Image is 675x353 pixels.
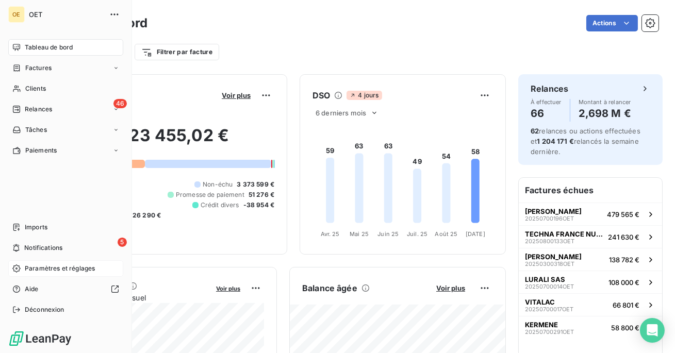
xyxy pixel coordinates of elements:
[25,305,64,314] span: Déconnexion
[525,215,574,222] span: 20250700196OET
[613,301,639,309] span: 66 801 €
[525,275,565,283] span: LURALI SAS
[249,190,274,199] span: 51 276 €
[135,44,219,60] button: Filtrer par facture
[531,99,562,105] span: À effectuer
[25,284,39,294] span: Aide
[608,233,639,241] span: 241 630 €
[118,238,127,247] span: 5
[29,10,103,19] span: OET
[316,109,366,117] span: 6 derniers mois
[531,127,640,156] span: relances ou actions effectuées et relancés la semaine dernière.
[25,43,73,52] span: Tableau de bord
[58,125,274,156] h2: 5 623 455,02 €
[435,230,457,238] tspan: Août 25
[531,127,539,135] span: 62
[113,99,127,108] span: 46
[519,248,662,271] button: [PERSON_NAME]20250300318OET138 782 €
[237,180,274,189] span: 3 373 599 €
[407,230,427,238] tspan: Juil. 25
[519,293,662,316] button: VITALAC20250700017OET66 801 €
[25,105,52,114] span: Relances
[525,230,604,238] span: TECHNA FRANCE NUTRITION
[519,316,662,339] button: KERMENE20250700291OET58 800 €
[519,178,662,203] h6: Factures échues
[222,91,251,99] span: Voir plus
[608,278,639,287] span: 108 000 €
[607,210,639,218] span: 479 565 €
[436,284,465,292] span: Voir plus
[203,180,233,189] span: Non-échu
[519,271,662,293] button: LURALI SAS20250700014OET108 000 €
[176,190,244,199] span: Promesse de paiement
[579,99,631,105] span: Montant à relancer
[531,105,562,122] h4: 66
[347,91,382,100] span: 4 jours
[519,203,662,225] button: [PERSON_NAME]20250700196OET479 565 €
[25,146,57,155] span: Paiements
[25,264,95,273] span: Paramètres et réglages
[201,200,239,210] span: Crédit divers
[25,63,52,73] span: Factures
[537,137,574,145] span: 1 204 171 €
[219,91,254,100] button: Voir plus
[525,329,574,335] span: 20250700291OET
[25,223,47,232] span: Imports
[525,253,582,261] span: [PERSON_NAME]
[525,298,555,306] span: VITALAC
[58,292,209,303] span: Chiffre d'affaires mensuel
[579,105,631,122] h4: 2,698 M €
[312,89,330,102] h6: DSO
[433,283,468,293] button: Voir plus
[216,285,240,292] span: Voir plus
[525,306,573,312] span: 20250700017OET
[586,15,638,31] button: Actions
[525,207,582,215] span: [PERSON_NAME]
[531,82,568,95] h6: Relances
[8,281,123,297] a: Aide
[25,84,46,93] span: Clients
[25,125,47,135] span: Tâches
[640,318,665,343] div: Open Intercom Messenger
[350,230,369,238] tspan: Mai 25
[377,230,399,238] tspan: Juin 25
[213,283,243,293] button: Voir plus
[8,6,25,23] div: OE
[519,225,662,248] button: TECHNA FRANCE NUTRITION20250800133OET241 630 €
[609,256,639,264] span: 138 782 €
[525,238,574,244] span: 20250800133OET
[525,283,574,290] span: 20250700014OET
[525,261,574,267] span: 20250300318OET
[302,282,357,294] h6: Balance âgée
[129,211,161,220] span: -26 290 €
[611,324,639,332] span: 58 800 €
[525,321,558,329] span: KERMENE
[466,230,485,238] tspan: [DATE]
[243,200,274,210] span: -38 954 €
[24,243,62,253] span: Notifications
[321,230,340,238] tspan: Avr. 25
[8,330,72,347] img: Logo LeanPay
